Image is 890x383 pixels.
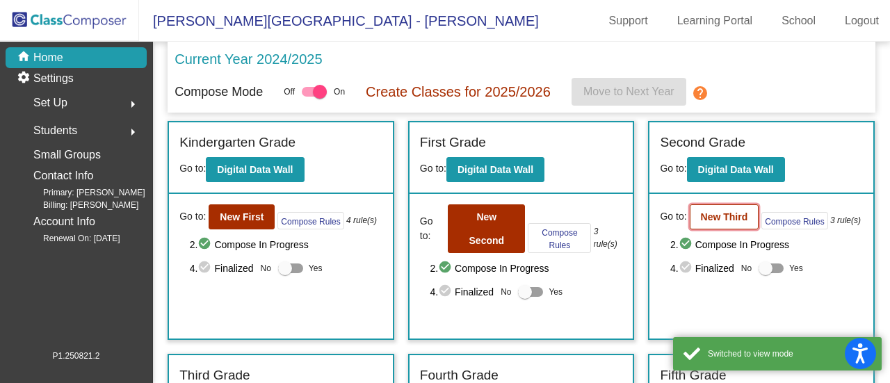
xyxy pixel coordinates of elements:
[660,133,745,153] label: Second Grade
[179,133,296,153] label: Kindergarten Grade
[572,78,686,106] button: Move to Next Year
[284,85,295,98] span: Off
[583,85,674,97] span: Move to Next Year
[430,284,494,300] span: 4. Finalized
[33,145,101,165] p: Small Groups
[469,211,505,246] b: New Second
[679,236,695,253] mat-icon: check_circle
[830,214,861,227] i: 3 rule(s)
[175,49,322,70] p: Current Year 2024/2025
[21,199,138,211] span: Billing: [PERSON_NAME]
[420,133,486,153] label: First Grade
[446,157,544,182] button: Digital Data Wall
[761,212,827,229] button: Compose Rules
[670,260,734,277] span: 4. Finalized
[334,85,345,98] span: On
[448,204,525,253] button: New Second
[209,204,275,229] button: New First
[190,260,254,277] span: 4. Finalized
[701,211,748,222] b: New Third
[220,211,264,222] b: New First
[197,260,214,277] mat-icon: check_circle
[139,10,539,32] span: [PERSON_NAME][GEOGRAPHIC_DATA] - [PERSON_NAME]
[690,204,759,229] button: New Third
[124,96,141,113] mat-icon: arrow_right
[438,284,455,300] mat-icon: check_circle
[175,83,263,101] p: Compose Mode
[660,209,686,224] span: Go to:
[33,49,63,66] p: Home
[594,225,623,250] i: 3 rule(s)
[33,121,77,140] span: Students
[420,214,445,243] span: Go to:
[206,157,304,182] button: Digital Data Wall
[549,284,563,300] span: Yes
[366,81,551,102] p: Create Classes for 2025/2026
[501,286,511,298] span: No
[346,214,377,227] i: 4 rule(s)
[789,260,803,277] span: Yes
[21,186,145,199] span: Primary: [PERSON_NAME]
[770,10,827,32] a: School
[834,10,890,32] a: Logout
[197,236,214,253] mat-icon: check_circle
[679,260,695,277] mat-icon: check_circle
[438,260,455,277] mat-icon: check_circle
[261,262,271,275] span: No
[179,209,206,224] span: Go to:
[430,260,622,277] span: 2. Compose In Progress
[458,164,533,175] b: Digital Data Wall
[708,348,871,360] div: Switched to view mode
[217,164,293,175] b: Digital Data Wall
[33,166,93,186] p: Contact Info
[741,262,752,275] span: No
[190,236,382,253] span: 2. Compose In Progress
[528,223,591,253] button: Compose Rules
[33,212,95,231] p: Account Info
[33,70,74,87] p: Settings
[33,93,67,113] span: Set Up
[21,232,120,245] span: Renewal On: [DATE]
[687,157,785,182] button: Digital Data Wall
[309,260,323,277] span: Yes
[698,164,774,175] b: Digital Data Wall
[179,163,206,174] span: Go to:
[124,124,141,140] mat-icon: arrow_right
[660,163,686,174] span: Go to:
[420,163,446,174] span: Go to:
[598,10,659,32] a: Support
[692,85,709,101] mat-icon: help
[277,212,343,229] button: Compose Rules
[666,10,764,32] a: Learning Portal
[670,236,863,253] span: 2. Compose In Progress
[17,49,33,66] mat-icon: home
[17,70,33,87] mat-icon: settings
